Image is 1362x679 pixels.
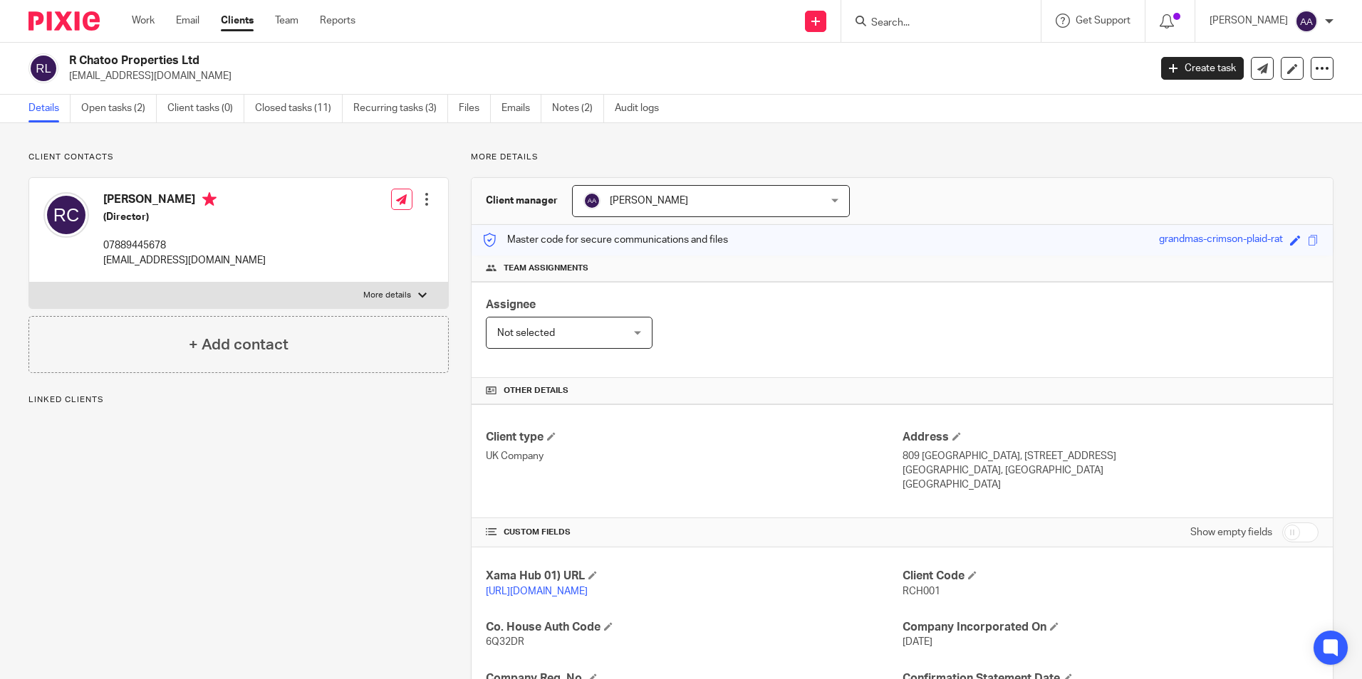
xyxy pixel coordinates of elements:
[103,253,266,268] p: [EMAIL_ADDRESS][DOMAIN_NAME]
[1161,57,1244,80] a: Create task
[189,334,288,356] h4: + Add contact
[1076,16,1130,26] span: Get Support
[28,95,71,122] a: Details
[903,463,1319,478] p: [GEOGRAPHIC_DATA], [GEOGRAPHIC_DATA]
[486,637,524,647] span: 6Q32DR
[486,620,902,635] h4: Co. House Auth Code
[486,430,902,445] h4: Client type
[221,14,254,28] a: Clients
[903,637,932,647] span: [DATE]
[275,14,298,28] a: Team
[486,299,536,310] span: Assignee
[504,263,588,274] span: Team assignments
[486,586,588,596] a: [URL][DOMAIN_NAME]
[1295,10,1318,33] img: svg%3E
[486,194,558,208] h3: Client manager
[81,95,157,122] a: Open tasks (2)
[1159,232,1283,248] div: grandmas-crimson-plaid-rat
[903,449,1319,463] p: 809 [GEOGRAPHIC_DATA], [STREET_ADDRESS]
[69,69,1140,83] p: [EMAIL_ADDRESS][DOMAIN_NAME]
[103,210,266,224] h5: (Director)
[320,14,355,28] a: Reports
[28,394,449,406] p: Linked clients
[167,95,244,122] a: Client tasks (0)
[497,328,555,338] span: Not selected
[69,53,925,68] h2: R Chatoo Properties Ltd
[103,192,266,210] h4: [PERSON_NAME]
[501,95,541,122] a: Emails
[552,95,604,122] a: Notes (2)
[353,95,448,122] a: Recurring tasks (3)
[363,290,411,301] p: More details
[482,233,728,247] p: Master code for secure communications and files
[903,569,1319,584] h4: Client Code
[43,192,89,238] img: svg%3E
[28,11,100,31] img: Pixie
[255,95,343,122] a: Closed tasks (11)
[486,449,902,463] p: UK Company
[28,152,449,163] p: Client contacts
[903,478,1319,492] p: [GEOGRAPHIC_DATA]
[486,569,902,584] h4: Xama Hub 01) URL
[583,192,601,209] img: svg%3E
[870,17,998,30] input: Search
[1210,14,1288,28] p: [PERSON_NAME]
[176,14,199,28] a: Email
[28,53,58,83] img: svg%3E
[459,95,491,122] a: Files
[471,152,1334,163] p: More details
[202,192,217,206] i: Primary
[903,620,1319,635] h4: Company Incorporated On
[615,95,670,122] a: Audit logs
[132,14,155,28] a: Work
[610,196,688,206] span: [PERSON_NAME]
[903,430,1319,445] h4: Address
[1190,525,1272,539] label: Show empty fields
[103,238,266,253] p: 07889445678
[903,586,940,596] span: RCH001
[504,385,568,396] span: Other details
[486,527,902,538] h4: CUSTOM FIELDS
